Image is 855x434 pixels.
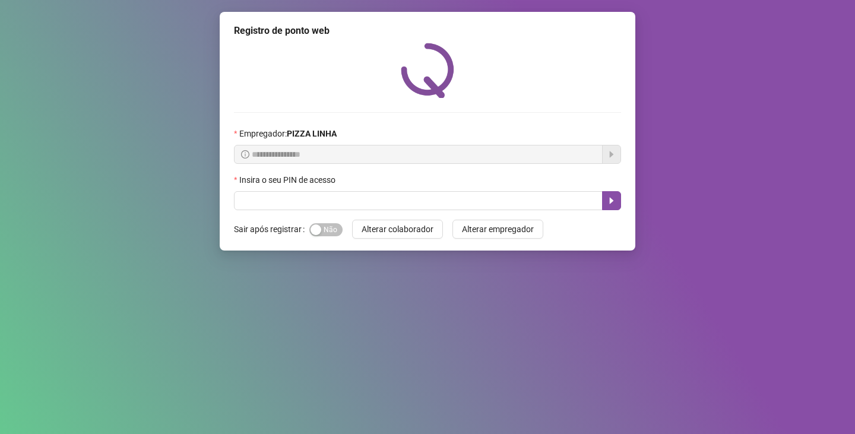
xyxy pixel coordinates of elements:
span: Alterar empregador [462,223,534,236]
span: caret-right [607,196,616,205]
span: Alterar colaborador [362,223,433,236]
span: Empregador : [239,127,337,140]
div: Registro de ponto web [234,24,621,38]
img: QRPoint [401,43,454,98]
span: info-circle [241,150,249,159]
button: Alterar colaborador [352,220,443,239]
label: Insira o seu PIN de acesso [234,173,343,186]
label: Sair após registrar [234,220,309,239]
button: Alterar empregador [452,220,543,239]
strong: PIZZA LINHA [287,129,337,138]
